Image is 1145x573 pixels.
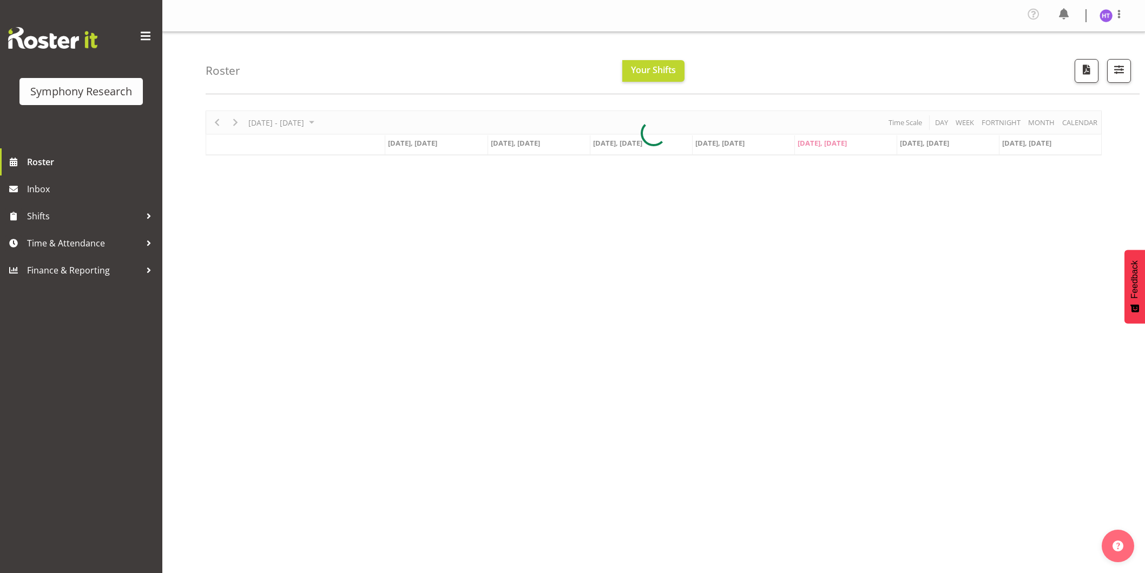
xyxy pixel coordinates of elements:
h4: Roster [206,64,240,77]
img: hal-thomas1264.jpg [1100,9,1113,22]
span: Feedback [1130,261,1140,298]
div: Symphony Research [30,83,132,100]
span: Shifts [27,208,141,224]
button: Your Shifts [622,60,685,82]
span: Time & Attendance [27,235,141,251]
span: Inbox [27,181,157,197]
span: Finance & Reporting [27,262,141,278]
span: Your Shifts [631,64,676,76]
button: Download a PDF of the roster according to the set date range. [1075,59,1098,83]
button: Filter Shifts [1107,59,1131,83]
img: help-xxl-2.png [1113,541,1123,551]
span: Roster [27,154,157,170]
img: Rosterit website logo [8,27,97,49]
button: Feedback - Show survey [1124,250,1145,323]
